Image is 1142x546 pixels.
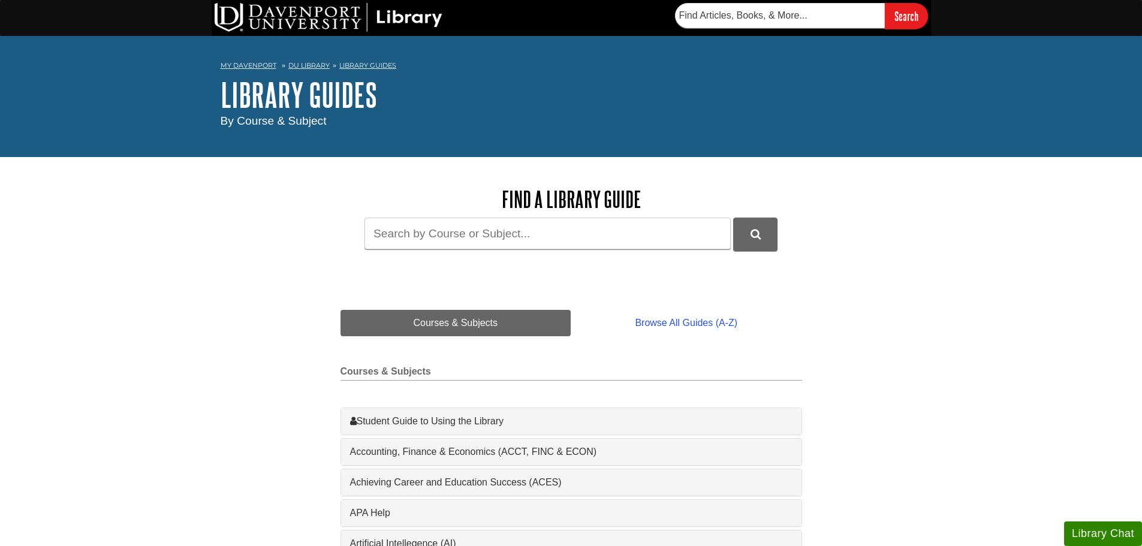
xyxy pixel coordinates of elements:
[751,229,761,240] i: Search Library Guides
[221,61,276,71] a: My Davenport
[215,3,442,32] img: DU Library
[1064,521,1142,546] button: Library Chat
[221,113,922,130] div: By Course & Subject
[885,3,928,29] input: Search
[364,218,731,249] input: Search by Course or Subject...
[341,366,802,381] h2: Courses & Subjects
[339,61,396,70] a: Library Guides
[221,58,922,77] nav: breadcrumb
[288,61,330,70] a: DU Library
[341,310,571,336] a: Courses & Subjects
[350,475,793,490] a: Achieving Career and Education Success (ACES)
[350,506,793,520] a: APA Help
[675,3,928,29] form: Searches DU Library's articles, books, and more
[675,3,885,28] input: Find Articles, Books, & More...
[350,414,793,429] a: Student Guide to Using the Library
[341,187,802,212] h2: Find a Library Guide
[221,77,922,113] h1: Library Guides
[350,445,793,459] a: Accounting, Finance & Economics (ACCT, FINC & ECON)
[571,310,801,336] a: Browse All Guides (A-Z)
